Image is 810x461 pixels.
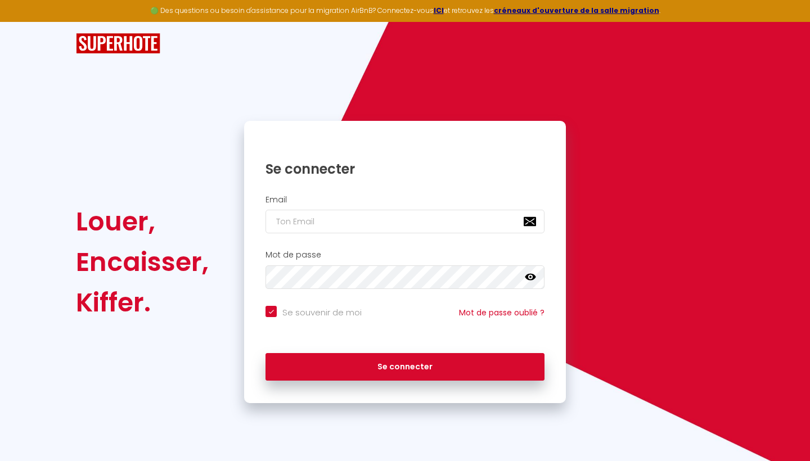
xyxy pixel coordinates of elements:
[265,250,544,260] h2: Mot de passe
[459,307,544,318] a: Mot de passe oublié ?
[76,242,209,282] div: Encaisser,
[265,160,544,178] h1: Se connecter
[76,33,160,54] img: SuperHote logo
[265,210,544,233] input: Ton Email
[76,201,209,242] div: Louer,
[494,6,659,15] a: créneaux d'ouverture de la salle migration
[265,353,544,381] button: Se connecter
[434,6,444,15] a: ICI
[76,282,209,323] div: Kiffer.
[265,195,544,205] h2: Email
[9,4,43,38] button: Ouvrir le widget de chat LiveChat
